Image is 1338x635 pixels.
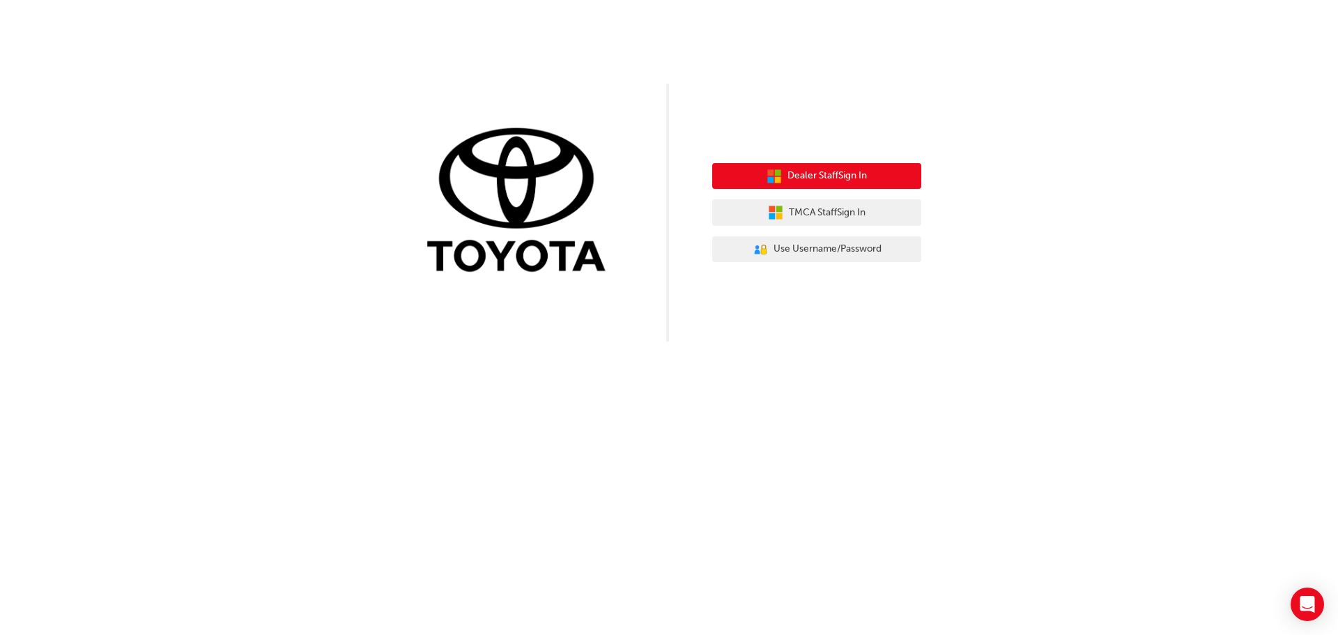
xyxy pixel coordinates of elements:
span: Dealer Staff Sign In [787,168,867,184]
button: TMCA StaffSign In [712,199,921,226]
span: Use Username/Password [774,241,882,257]
img: Trak [417,125,626,279]
span: TMCA Staff Sign In [789,205,866,221]
button: Dealer StaffSign In [712,163,921,190]
button: Use Username/Password [712,236,921,263]
div: Open Intercom Messenger [1291,588,1324,621]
